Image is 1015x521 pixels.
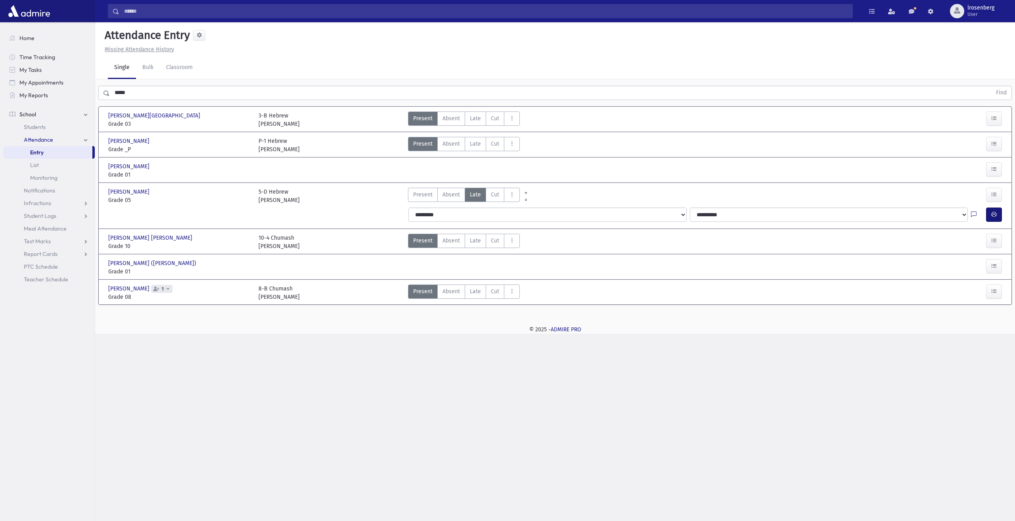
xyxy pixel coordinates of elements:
span: Time Tracking [19,54,55,61]
div: AttTypes [408,188,520,204]
a: Entry [3,146,92,159]
span: My Appointments [19,79,63,86]
a: School [3,108,95,121]
a: My Tasks [3,63,95,76]
span: Report Cards [24,250,57,258]
span: Late [470,236,481,245]
span: Late [470,190,481,199]
span: Present [413,140,433,148]
a: Test Marks [3,235,95,248]
span: Students [24,123,46,131]
a: My Appointments [3,76,95,89]
div: 10-4 Chumash [PERSON_NAME] [259,234,300,250]
span: Present [413,236,433,245]
input: Search [119,4,852,18]
span: My Reports [19,92,48,99]
div: 3-B Hebrew [PERSON_NAME] [259,112,300,128]
a: ADMIRE PRO [551,326,581,333]
span: Grade 08 [108,293,251,301]
span: Infractions [24,200,51,207]
span: Monitoring [30,174,57,181]
a: Notifications [3,184,95,197]
button: Find [991,86,1011,100]
span: Late [470,287,481,296]
span: User [967,11,994,17]
a: Time Tracking [3,51,95,63]
a: List [3,159,95,171]
a: Classroom [160,57,199,79]
span: [PERSON_NAME] [PERSON_NAME] [108,234,194,242]
div: 5-D Hebrew [PERSON_NAME] [259,188,300,204]
span: Notifications [24,187,55,194]
span: Grade 10 [108,242,251,250]
span: Present [413,114,433,123]
a: Single [108,57,136,79]
a: Report Cards [3,248,95,260]
span: Grade 01 [108,171,251,179]
span: Grade 05 [108,196,251,204]
a: Missing Attendance History [101,46,174,53]
span: Home [19,35,34,42]
a: Attendance [3,133,95,146]
span: [PERSON_NAME] [108,285,151,293]
a: Student Logs [3,210,95,222]
span: Absent [442,287,460,296]
span: Cut [491,236,499,245]
span: Attendance [24,136,53,143]
span: List [30,161,39,169]
a: Monitoring [3,171,95,184]
span: Meal Attendance [24,225,67,232]
a: Bulk [136,57,160,79]
u: Missing Attendance History [105,46,174,53]
div: AttTypes [408,234,520,250]
span: 1 [160,286,165,292]
span: Teacher Schedule [24,276,68,283]
span: Cut [491,287,499,296]
div: P-1 Hebrew [PERSON_NAME] [259,137,300,154]
span: Grade _P [108,145,251,154]
div: AttTypes [408,137,520,154]
span: Absent [442,140,460,148]
span: My Tasks [19,66,42,73]
span: Present [413,287,433,296]
div: AttTypes [408,285,520,301]
a: Home [3,32,95,44]
span: Cut [491,140,499,148]
span: Grade 01 [108,267,251,276]
span: [PERSON_NAME] [108,162,151,171]
span: Student Logs [24,212,56,219]
a: Infractions [3,197,95,210]
a: Students [3,121,95,133]
span: lrosenberg [967,5,994,11]
span: [PERSON_NAME][GEOGRAPHIC_DATA] [108,112,202,120]
span: Test Marks [24,238,51,245]
span: [PERSON_NAME] ([PERSON_NAME]) [108,259,198,267]
span: Absent [442,114,460,123]
a: Teacher Schedule [3,273,95,286]
span: Cut [491,190,499,199]
span: PTC Schedule [24,263,58,270]
h5: Attendance Entry [101,29,190,42]
div: © 2025 - [108,325,1002,334]
span: School [19,111,36,118]
img: AdmirePro [6,3,52,19]
span: Grade 03 [108,120,251,128]
span: Entry [30,149,44,156]
span: Absent [442,190,460,199]
span: Present [413,190,433,199]
div: AttTypes [408,112,520,128]
span: Late [470,140,481,148]
span: [PERSON_NAME] [108,188,151,196]
div: 8-B Chumash [PERSON_NAME] [259,285,300,301]
span: [PERSON_NAME] [108,137,151,145]
span: Absent [442,236,460,245]
span: Late [470,114,481,123]
span: Cut [491,114,499,123]
a: My Reports [3,89,95,102]
a: PTC Schedule [3,260,95,273]
a: Meal Attendance [3,222,95,235]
